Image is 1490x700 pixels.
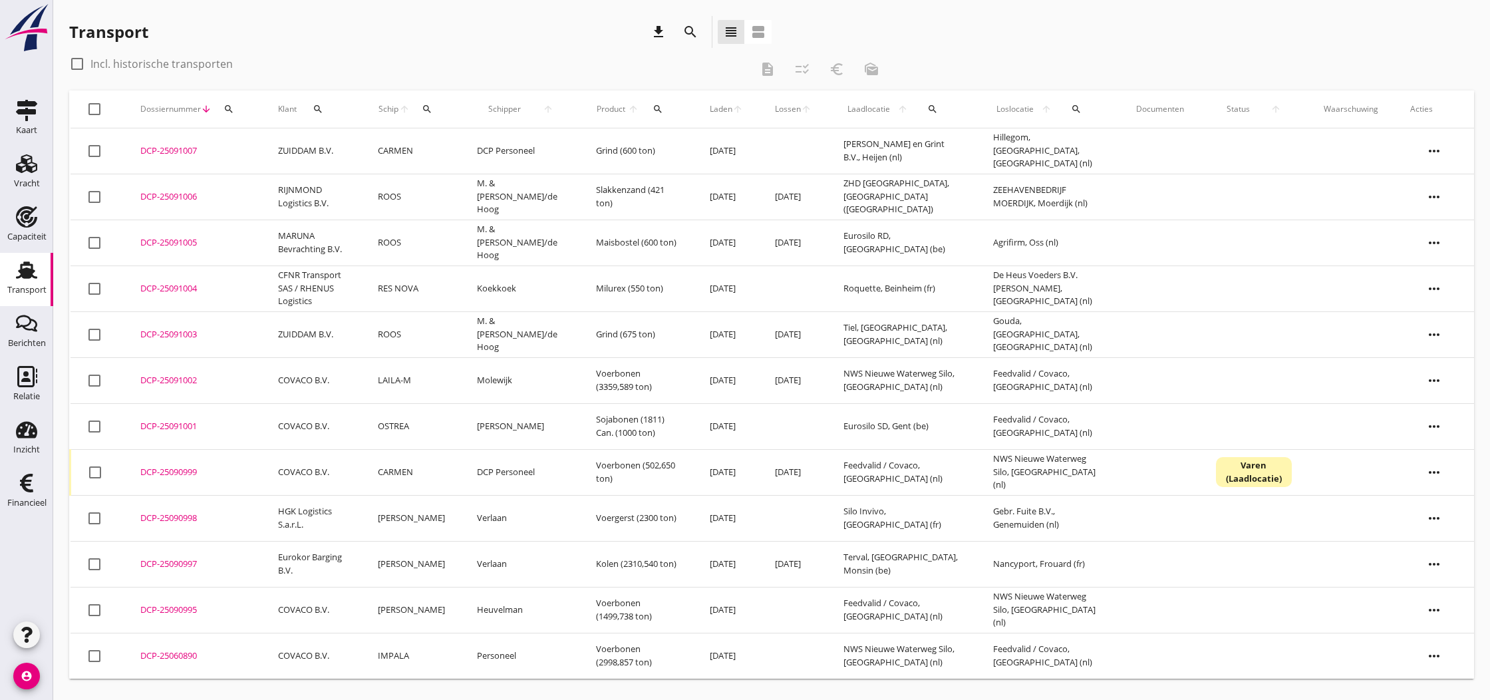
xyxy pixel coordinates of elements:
div: DCP-25090997 [140,558,246,571]
i: download [651,24,667,40]
td: Maisbostel (600 ton) [580,220,694,265]
td: [PERSON_NAME] en Grint B.V., Heijen (nl) [827,128,977,174]
i: more_horiz [1415,546,1453,583]
div: DCP-25091003 [140,328,246,341]
div: DCP-25091005 [140,236,246,250]
div: Berichten [8,339,46,347]
img: logo-small.a267ee39.svg [3,3,51,53]
label: Incl. historische transporten [90,57,233,71]
td: [PERSON_NAME] [362,541,461,587]
div: DCP-25090999 [140,466,246,479]
td: Koekkoek [461,265,580,311]
td: MARUNA Bevrachting B.V. [262,220,362,265]
span: Status [1216,103,1261,115]
i: more_horiz [1415,500,1453,537]
td: DCP Personeel [461,128,580,174]
i: search [653,104,663,114]
i: arrow_downward [201,104,212,114]
td: Milurex (550 ton) [580,265,694,311]
div: DCP-25060890 [140,649,246,663]
td: COVACO B.V. [262,633,362,679]
td: [DATE] [759,174,827,220]
span: Product [596,103,627,115]
td: ROOS [362,174,461,220]
i: arrow_upward [398,104,410,114]
td: ZHD [GEOGRAPHIC_DATA], [GEOGRAPHIC_DATA] ([GEOGRAPHIC_DATA]) [827,174,977,220]
td: OSTREA [362,403,461,449]
td: NWS Nieuwe Waterweg Silo, [GEOGRAPHIC_DATA] (nl) [827,357,977,403]
i: more_horiz [1415,132,1453,170]
td: Agrifirm, Oss (nl) [977,220,1120,265]
td: [DATE] [694,265,759,311]
td: Personeel [461,633,580,679]
i: arrow_upward [801,104,812,114]
i: search [223,104,234,114]
div: Klant [278,93,346,125]
td: [DATE] [759,357,827,403]
i: more_horiz [1415,592,1453,629]
td: Feedvalid / Covaco, [GEOGRAPHIC_DATA] (nl) [827,587,977,633]
td: [DATE] [759,220,827,265]
td: LAILA-M [362,357,461,403]
td: Hillegom, [GEOGRAPHIC_DATA], [GEOGRAPHIC_DATA] (nl) [977,128,1120,174]
td: RES NOVA [362,265,461,311]
div: DCP-25091004 [140,282,246,295]
div: DCP-25091006 [140,190,246,204]
i: view_headline [723,24,739,40]
td: Gouda, [GEOGRAPHIC_DATA], [GEOGRAPHIC_DATA] (nl) [977,311,1120,357]
td: Molewijk [461,357,580,403]
td: COVACO B.V. [262,403,362,449]
td: De Heus Voeders B.V. [PERSON_NAME], [GEOGRAPHIC_DATA] (nl) [977,265,1120,311]
i: more_horiz [1415,362,1453,399]
td: [PERSON_NAME] [461,403,580,449]
td: Feedvalid / Covaco, [GEOGRAPHIC_DATA] (nl) [977,633,1120,679]
i: arrow_upward [732,104,743,114]
td: Silo Invivo, [GEOGRAPHIC_DATA] (fr) [827,495,977,541]
td: NWS Nieuwe Waterweg Silo, [GEOGRAPHIC_DATA] (nl) [827,633,977,679]
td: Verlaan [461,495,580,541]
td: Eurokor Barging B.V. [262,541,362,587]
i: more_horiz [1415,316,1453,353]
div: DCP-25090995 [140,604,246,617]
td: [PERSON_NAME] [362,587,461,633]
td: Gebr. Fuite B.V., Genemuiden (nl) [977,495,1120,541]
td: [DATE] [694,449,759,495]
i: search [422,104,432,114]
td: ROOS [362,220,461,265]
td: Voergerst (2300 ton) [580,495,694,541]
span: Laden [710,103,732,115]
i: more_horiz [1415,454,1453,491]
td: Voerbonen (3359,589 ton) [580,357,694,403]
td: Feedvalid / Covaco, [GEOGRAPHIC_DATA] (nl) [827,449,977,495]
td: Slakkenzand (421 ton) [580,174,694,220]
td: Eurosilo SD, Gent (be) [827,403,977,449]
i: arrow_upward [531,104,564,114]
td: Tiel, [GEOGRAPHIC_DATA], [GEOGRAPHIC_DATA] (nl) [827,311,977,357]
td: Verlaan [461,541,580,587]
span: Laadlocatie [843,103,893,115]
div: Transport [69,21,148,43]
td: NWS Nieuwe Waterweg Silo, [GEOGRAPHIC_DATA] (nl) [977,587,1120,633]
td: CARMEN [362,449,461,495]
td: Grind (675 ton) [580,311,694,357]
td: ROOS [362,311,461,357]
i: search [927,104,938,114]
td: Nancyport, Frouard (fr) [977,541,1120,587]
td: CFNR Transport SAS / RHENUS Logistics [262,265,362,311]
div: Varen (Laadlocatie) [1216,457,1292,487]
span: Lossen [775,103,801,115]
i: account_circle [13,663,40,689]
i: arrow_upward [627,104,639,114]
td: ZEEHAVENBEDRIJF MOERDIJK, Moerdijk (nl) [977,174,1120,220]
td: RIJNMOND Logistics B.V. [262,174,362,220]
td: [DATE] [694,587,759,633]
td: [DATE] [694,633,759,679]
i: more_horiz [1415,637,1453,675]
td: Sojabonen (1811) Can. (1000 ton) [580,403,694,449]
span: Schip [378,103,398,115]
div: Waarschuwing [1324,103,1378,115]
div: Documenten [1136,103,1184,115]
div: DCP-25090998 [140,512,246,525]
i: arrow_upward [1038,104,1056,114]
td: [DATE] [694,495,759,541]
